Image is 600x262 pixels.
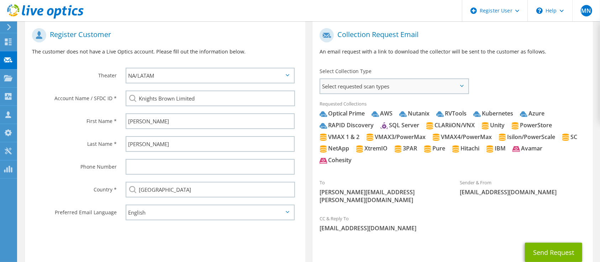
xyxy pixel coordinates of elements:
[320,48,586,56] p: An email request with a link to download the collector will be sent to the customer as follows.
[581,5,592,16] span: MN
[320,188,446,204] span: [PERSON_NAME][EMAIL_ADDRESS][PERSON_NAME][DOMAIN_NAME]
[432,133,492,141] div: VMAX4/PowerMax
[426,121,475,129] div: CLARiiON/VNX
[320,79,468,93] span: Select requested scan types
[32,136,117,148] label: Last Name *
[312,211,593,236] div: CC & Reply To
[424,144,445,153] div: Pure
[366,133,426,141] div: VMAX3/PowerMax
[372,109,393,118] div: AWS
[399,109,430,118] div: Nutanix
[320,68,372,75] label: Select Collection Type
[499,133,555,141] div: Isilon/PowerScale
[481,121,505,129] div: Unity
[320,121,374,129] div: RAPID Discovery
[394,144,417,153] div: 3PAR
[520,109,544,118] div: Azure
[32,205,117,216] label: Preferred Email Language
[320,133,359,141] div: VMAX 1 & 2
[32,28,295,42] h1: Register Customer
[452,144,479,153] div: Hitachi
[32,159,117,170] label: Phone Number
[525,243,582,262] button: Send Request
[320,109,365,118] div: Optical Prime
[32,48,298,56] p: The customer does not have a Live Optics account. Please fill out the information below.
[453,175,593,200] div: Sender & From
[436,109,467,118] div: RVTools
[312,175,453,207] div: To
[380,121,419,129] div: SQL Server
[486,144,506,153] div: IBM
[320,224,586,232] span: [EMAIL_ADDRESS][DOMAIN_NAME]
[32,68,117,79] label: Theater
[356,144,388,153] div: XtremIO
[32,113,117,125] label: First Name *
[312,96,593,171] div: Requested Collections
[536,7,543,14] svg: \n
[562,133,577,141] div: SC
[473,109,513,118] div: Kubernetes
[512,144,542,153] div: Avamar
[511,121,552,129] div: PowerStore
[460,188,586,196] span: [EMAIL_ADDRESS][DOMAIN_NAME]
[320,156,352,164] div: Cohesity
[320,144,349,153] div: NetApp
[32,91,117,102] label: Account Name / SFDC ID *
[32,182,117,193] label: Country *
[320,28,582,42] h1: Collection Request Email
